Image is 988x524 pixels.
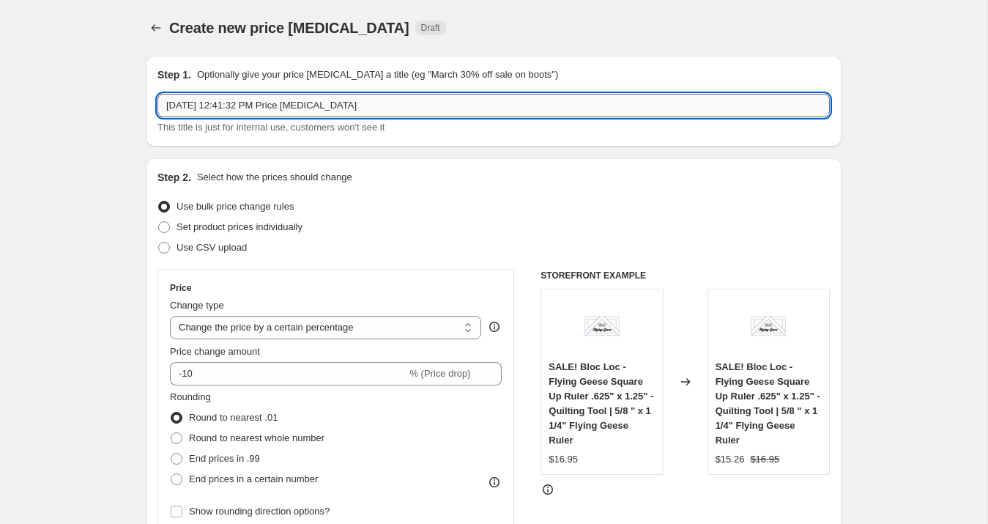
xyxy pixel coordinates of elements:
span: End prices in a certain number [189,473,318,484]
span: Round to nearest .01 [189,412,278,423]
span: SALE! Bloc Loc - Flying Geese Square Up Ruler .625" x 1.25" - Quilting Tool | 5/8 " x 1 1/4" Flyi... [549,361,653,446]
span: Round to nearest whole number [189,432,324,443]
span: Set product prices individually [177,221,302,232]
span: Rounding [170,391,211,402]
p: Optionally give your price [MEDICAL_DATA] a title (eg "March 30% off sale on boots") [197,67,558,82]
span: Price change amount [170,346,260,357]
span: Create new price [MEDICAL_DATA] [169,20,409,36]
span: SALE! Bloc Loc - Flying Geese Square Up Ruler .625" x 1.25" - Quilting Tool | 5/8 " x 1 1/4" Flyi... [716,361,820,446]
h6: STOREFRONT EXAMPLE [541,270,830,281]
span: Use bulk price change rules [177,201,294,212]
span: Show rounding direction options? [189,506,330,517]
input: 30% off holiday sale [157,94,830,117]
strike: $16.95 [750,452,779,467]
span: % (Price drop) [409,368,470,379]
span: Change type [170,300,224,311]
h3: Price [170,282,191,294]
input: -15 [170,362,406,385]
h2: Step 2. [157,170,191,185]
img: cc22c75a2bad9325af42869fa9eef9fe_80x.jpg [739,297,798,355]
div: $16.95 [549,452,578,467]
p: Select how the prices should change [197,170,352,185]
h2: Step 1. [157,67,191,82]
img: cc22c75a2bad9325af42869fa9eef9fe_80x.jpg [573,297,631,355]
span: End prices in .99 [189,453,260,464]
div: help [487,320,502,334]
span: Use CSV upload [177,242,247,253]
span: This title is just for internal use, customers won't see it [157,122,385,133]
div: $15.26 [716,452,745,467]
button: Price change jobs [146,18,166,38]
span: Draft [421,22,440,34]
